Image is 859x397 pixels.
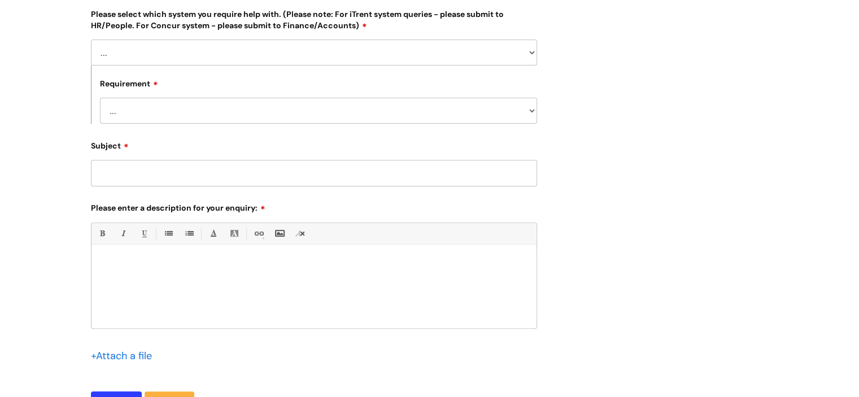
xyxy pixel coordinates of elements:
a: Back Color [227,226,241,241]
label: Subject [91,137,537,151]
span: + [91,349,96,363]
a: Bold (Ctrl-B) [95,226,109,241]
div: Attach a file [91,347,159,365]
a: Remove formatting (Ctrl-\) [293,226,307,241]
a: Insert Image... [272,226,286,241]
a: 1. Ordered List (Ctrl-Shift-8) [182,226,196,241]
a: Font Color [206,226,220,241]
label: Please enter a description for your enquiry: [91,199,537,213]
a: • Unordered List (Ctrl-Shift-7) [161,226,175,241]
label: Requirement [100,77,158,89]
label: Please select which system you require help with. (Please note: For iTrent system queries - pleas... [91,7,537,30]
a: Italic (Ctrl-I) [116,226,130,241]
a: Underline(Ctrl-U) [137,226,151,241]
a: Link [251,226,265,241]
